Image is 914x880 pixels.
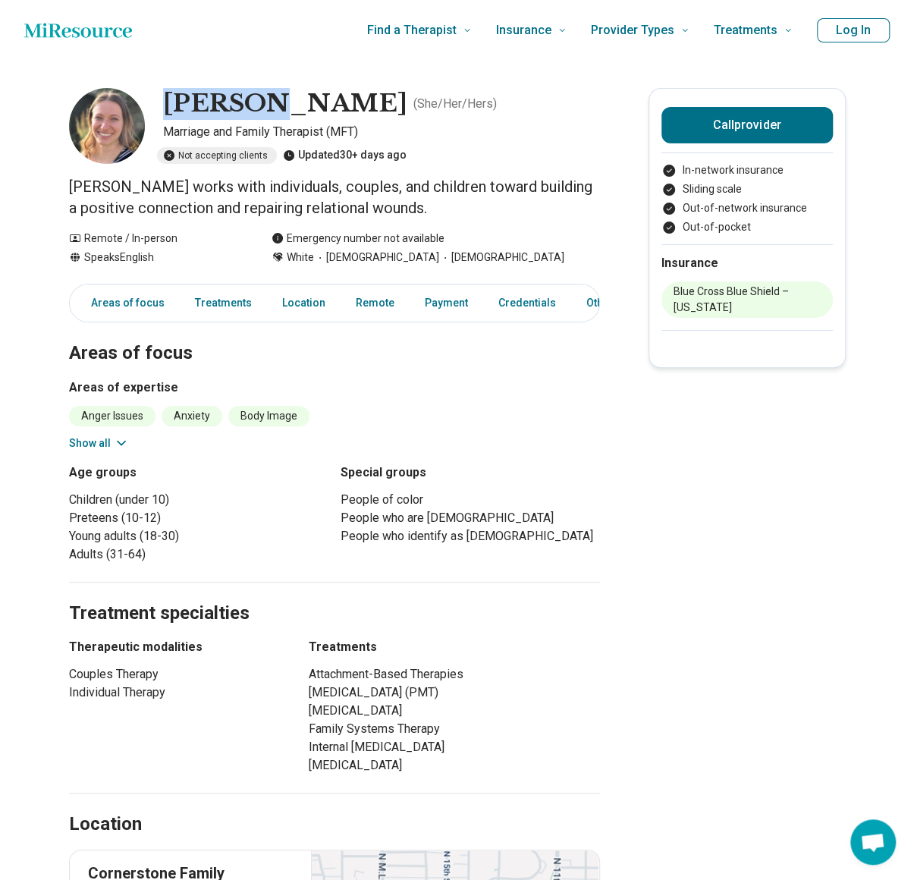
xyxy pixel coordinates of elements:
[309,738,600,756] li: Internal [MEDICAL_DATA]
[157,147,277,164] div: Not accepting clients
[416,288,477,319] a: Payment
[69,509,328,527] li: Preteens (10-12)
[272,231,444,247] div: Emergency number not available
[439,250,564,266] span: [DEMOGRAPHIC_DATA]
[489,288,565,319] a: Credentials
[341,527,600,545] li: People who identify as [DEMOGRAPHIC_DATA]
[163,88,407,120] h1: [PERSON_NAME]
[69,250,241,266] div: Speaks English
[228,406,309,426] li: Body Image
[24,15,132,46] a: Home page
[309,720,600,738] li: Family Systems Therapy
[309,665,600,684] li: Attachment-Based Therapies
[309,702,600,720] li: [MEDICAL_DATA]
[817,18,890,42] button: Log In
[287,250,314,266] span: White
[661,200,833,216] li: Out-of-network insurance
[69,464,328,482] h3: Age groups
[661,181,833,197] li: Sliding scale
[273,288,335,319] a: Location
[591,20,674,41] span: Provider Types
[69,638,281,656] h3: Therapeutic modalities
[661,107,833,143] button: Callprovider
[341,509,600,527] li: People who are [DEMOGRAPHIC_DATA]
[69,435,129,451] button: Show all
[661,254,833,272] h2: Insurance
[496,20,551,41] span: Insurance
[314,250,439,266] span: [DEMOGRAPHIC_DATA]
[69,684,281,702] li: Individual Therapy
[309,638,600,656] h3: Treatments
[341,491,600,509] li: People of color
[661,162,833,178] li: In-network insurance
[661,281,833,318] li: Blue Cross Blue Shield – [US_STATE]
[69,491,328,509] li: Children (under 10)
[162,406,222,426] li: Anxiety
[309,756,600,775] li: [MEDICAL_DATA]
[69,231,241,247] div: Remote / In-person
[69,665,281,684] li: Couples Therapy
[69,406,155,426] li: Anger Issues
[341,464,600,482] h3: Special groups
[661,162,833,235] ul: Payment options
[714,20,777,41] span: Treatments
[73,288,174,319] a: Areas of focus
[69,379,600,397] h3: Areas of expertise
[309,684,600,702] li: [MEDICAL_DATA] (PMT)
[69,88,145,164] img: Rebekah Glessner, Marriage and Family Therapist (MFT)
[69,545,328,564] li: Adults (31-64)
[69,304,600,366] h2: Areas of focus
[69,527,328,545] li: Young adults (18-30)
[850,819,896,865] div: Open chat
[186,288,261,319] a: Treatments
[367,20,457,41] span: Find a Therapist
[69,812,142,838] h2: Location
[283,147,407,164] div: Updated 30+ days ago
[347,288,404,319] a: Remote
[69,176,600,218] p: [PERSON_NAME] works with individuals, couples, and children toward building a positive connection...
[69,564,600,627] h2: Treatment specialties
[413,95,497,113] p: ( She/Her/Hers )
[661,219,833,235] li: Out-of-pocket
[577,288,632,319] a: Other
[163,123,600,141] p: Marriage and Family Therapist (MFT)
